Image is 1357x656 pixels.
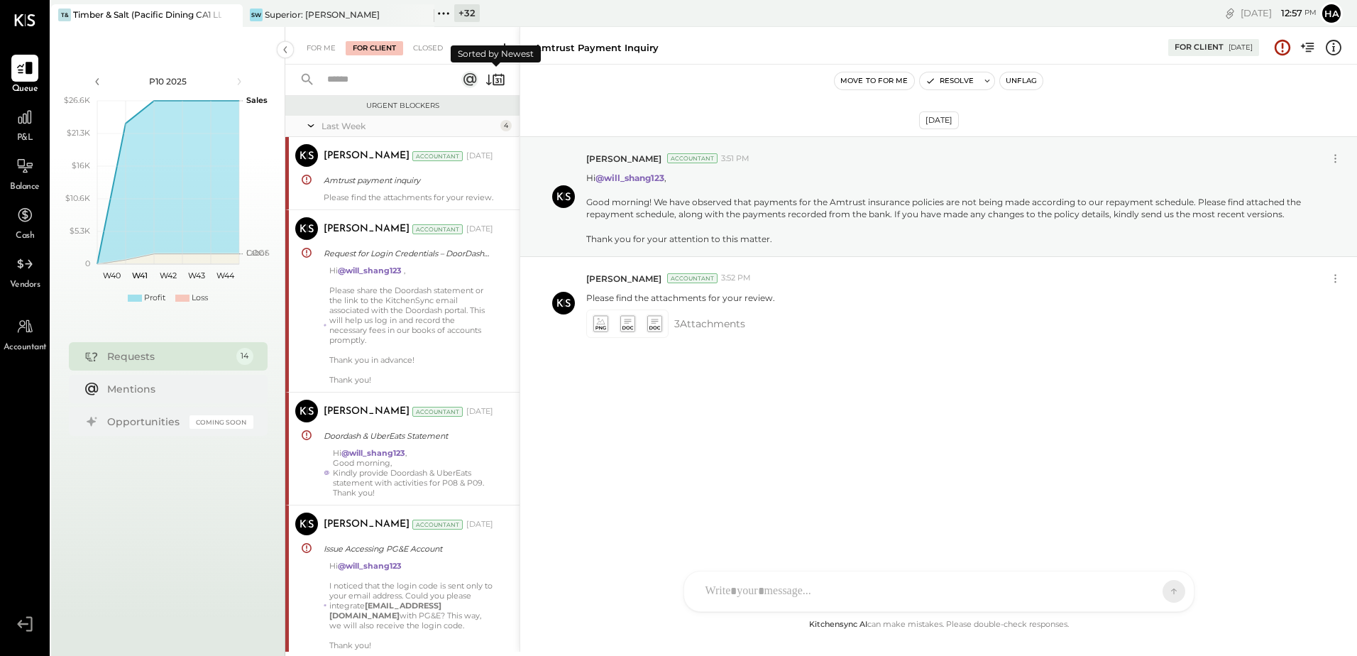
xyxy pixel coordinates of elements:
[466,406,493,417] div: [DATE]
[1,313,49,354] a: Accountant
[412,151,463,161] div: Accountant
[144,293,165,304] div: Profit
[586,153,661,165] span: [PERSON_NAME]
[333,468,493,498] div: Kindly provide Doordash & UberEats statement with activities for P08 & P09. Thank you!
[674,310,745,338] span: 3 Attachment s
[412,520,463,530] div: Accountant
[534,41,659,55] div: Amtrust payment inquiry
[67,128,90,138] text: $21.3K
[236,348,253,365] div: 14
[1,153,49,194] a: Balance
[1,55,49,96] a: Queue
[246,248,268,258] text: Labor
[160,270,177,280] text: W42
[920,72,979,89] button: Resolve
[292,101,512,111] div: Urgent Blockers
[333,458,493,468] div: Good morning,
[595,173,664,183] strong: @will_shang123
[324,429,489,443] div: Doordash & UberEats Statement
[324,173,489,187] div: Amtrust payment inquiry
[324,222,410,236] div: [PERSON_NAME]
[192,293,208,304] div: Loss
[346,41,403,55] div: For Client
[324,246,489,261] div: Request for Login Credentials – DoorDash & Uber Eats
[1241,6,1317,20] div: [DATE]
[64,95,90,105] text: $26.6K
[454,4,480,22] div: + 32
[329,355,493,385] div: Thank you in advance! Thank you!
[586,292,775,304] p: Please find the attachments for your review.
[324,405,410,419] div: [PERSON_NAME]
[322,120,497,132] div: Last Week
[189,415,253,429] div: Coming Soon
[324,518,410,532] div: [PERSON_NAME]
[70,226,90,236] text: $5.3K
[324,192,493,202] div: Please find the attachments for your review.
[338,561,402,571] strong: @will_shang123
[12,83,38,96] span: Queue
[132,270,148,280] text: W41
[919,111,959,129] div: [DATE]
[10,181,40,194] span: Balance
[329,561,493,650] div: Hi I noticed that the login code is sent only to your email address. Could you please integrate w...
[102,270,120,280] text: W40
[412,407,463,417] div: Accountant
[324,149,410,163] div: [PERSON_NAME]
[721,153,749,165] span: 3:51 PM
[341,448,405,458] strong: @will_shang123
[1223,6,1237,21] div: copy link
[835,72,914,89] button: Move to for me
[466,151,493,162] div: [DATE]
[412,224,463,234] div: Accountant
[1,202,49,243] a: Cash
[73,9,221,21] div: Timber & Salt (Pacific Dining CA1 LLC)
[1229,43,1253,53] div: [DATE]
[17,132,33,145] span: P&L
[250,9,263,21] div: SW
[246,95,268,105] text: Sales
[500,120,512,131] div: 4
[333,448,493,498] div: Hi ,
[586,172,1308,245] p: Hi , Good morning! We have observed that payments for the Amtrust insurance policies are not bein...
[406,41,450,55] div: Closed
[338,266,402,275] strong: @will_shang123
[1000,72,1043,89] button: Unflag
[451,45,541,62] div: Sorted by Newest
[108,75,229,87] div: P10 2025
[4,341,47,354] span: Accountant
[586,273,661,285] span: [PERSON_NAME]
[667,273,718,283] div: Accountant
[216,270,234,280] text: W44
[16,230,34,243] span: Cash
[72,160,90,170] text: $16K
[324,542,489,556] div: Issue Accessing PG&E Account
[667,153,718,163] div: Accountant
[85,258,90,268] text: 0
[1,104,49,145] a: P&L
[1320,2,1343,25] button: Ha
[329,601,441,621] strong: [EMAIL_ADDRESS][DOMAIN_NAME]
[1,251,49,292] a: Vendors
[10,279,40,292] span: Vendors
[721,273,751,284] span: 3:52 PM
[300,41,343,55] div: For Me
[107,382,246,396] div: Mentions
[65,193,90,203] text: $10.6K
[466,224,493,235] div: [DATE]
[466,519,493,530] div: [DATE]
[329,266,493,385] div: Hi , Please share the Doordash statement or the link to the KitchenSync email associated with the...
[107,349,229,363] div: Requests
[265,9,380,21] div: Superior: [PERSON_NAME]
[188,270,205,280] text: W43
[107,415,182,429] div: Opportunities
[58,9,71,21] div: T&
[1175,42,1224,53] div: For Client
